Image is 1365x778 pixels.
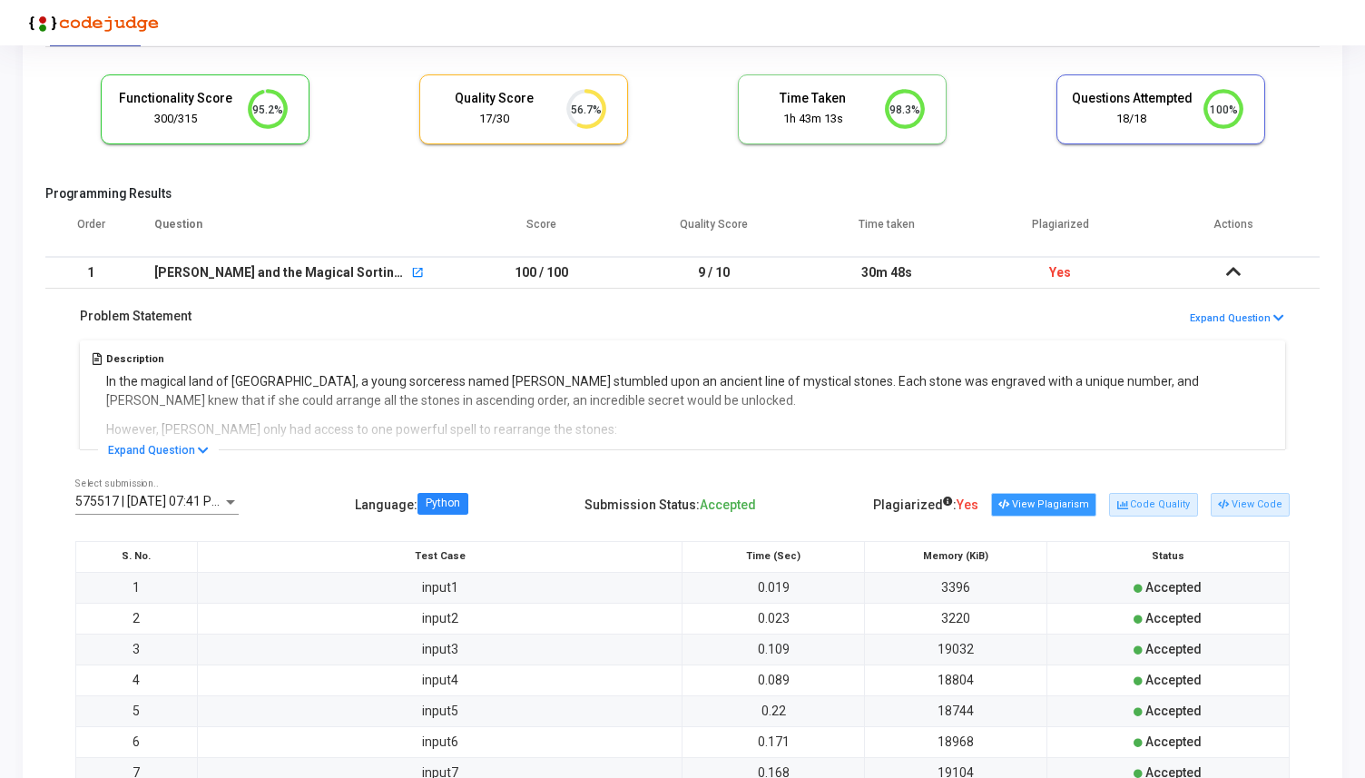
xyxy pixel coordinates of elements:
span: Accepted [1145,611,1202,625]
span: Accepted [700,497,756,512]
div: 1h 43m 13s [752,111,874,128]
th: Plagiarized [974,206,1147,257]
td: 1 [45,257,136,289]
button: Code Quality [1109,493,1197,517]
td: input3 [197,634,682,665]
td: 5 [76,695,198,726]
img: logo [23,5,159,41]
td: input2 [197,603,682,634]
h5: Functionality Score [115,91,237,106]
td: 0.089 [682,665,865,695]
td: 9 / 10 [628,257,801,289]
th: Quality Score [628,206,801,257]
div: 300/315 [115,111,237,128]
div: 17/30 [434,111,555,128]
td: input1 [197,572,682,603]
span: Accepted [1145,580,1202,595]
h5: Description [106,353,1273,365]
td: 4 [76,665,198,695]
div: Python [426,498,460,509]
td: 19032 [865,634,1047,665]
span: Accepted [1145,673,1202,687]
th: Time taken [800,206,974,257]
button: View Plagiarism [991,493,1096,517]
th: S. No. [76,541,198,572]
div: Submission Status: [584,490,756,520]
td: 18804 [865,665,1047,695]
th: Order [45,206,136,257]
td: 30m 48s [800,257,974,289]
button: View Code [1211,493,1290,517]
h5: Time Taken [752,91,874,106]
td: 18744 [865,695,1047,726]
td: 3 [76,634,198,665]
p: In the magical land of [GEOGRAPHIC_DATA], a young sorceress named [PERSON_NAME] stumbled upon an ... [106,372,1273,410]
th: Actions [1146,206,1320,257]
th: Question [136,206,455,257]
h5: Programming Results [45,186,1320,202]
td: input5 [197,695,682,726]
span: 575517 | [DATE] 07:41 PM IST (Best) P [75,494,293,508]
div: 18/18 [1071,111,1193,128]
button: Expand Question [1189,310,1285,328]
td: 0.171 [682,726,865,757]
td: 6 [76,726,198,757]
span: Yes [1049,265,1071,280]
td: 3396 [865,572,1047,603]
mat-icon: open_in_new [411,268,424,281]
th: Score [455,206,628,257]
h5: Quality Score [434,91,555,106]
td: 0.109 [682,634,865,665]
div: Language : [355,490,468,520]
td: 2 [76,603,198,634]
span: Yes [957,497,978,512]
th: Memory (KiB) [865,541,1047,572]
td: 0.023 [682,603,865,634]
th: Time (Sec) [682,541,865,572]
th: Status [1046,541,1289,572]
div: Plagiarized : [873,490,978,520]
td: input6 [197,726,682,757]
button: Expand Question [98,441,219,459]
td: 100 / 100 [455,257,628,289]
h5: Questions Attempted [1071,91,1193,106]
td: input4 [197,665,682,695]
td: 18968 [865,726,1047,757]
span: Accepted [1145,642,1202,656]
td: 0.22 [682,695,865,726]
td: 3220 [865,603,1047,634]
span: Accepted [1145,704,1202,718]
td: 1 [76,572,198,603]
td: 0.019 [682,572,865,603]
div: [PERSON_NAME] and the Magical Sorting Stones [154,258,408,288]
span: Accepted [1145,734,1202,749]
h5: Problem Statement [80,309,191,324]
th: Test Case [197,541,682,572]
